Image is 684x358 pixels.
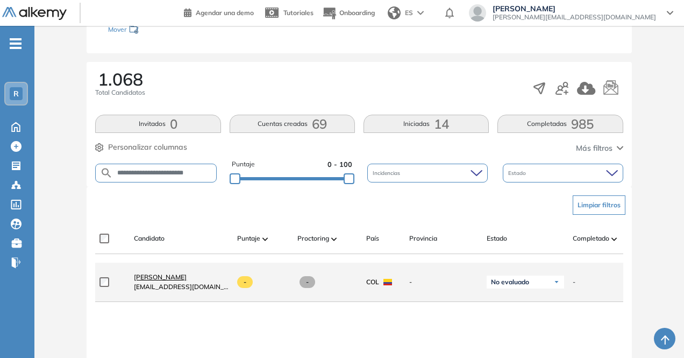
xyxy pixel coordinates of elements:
[383,279,392,285] img: COL
[134,234,165,243] span: Candidato
[576,143,623,154] button: Más filtros
[405,8,413,18] span: ES
[508,169,528,177] span: Estado
[331,237,337,241] img: [missing "en.ARROW_ALT" translation]
[327,159,352,170] span: 0 - 100
[339,9,375,17] span: Onboarding
[283,9,313,17] span: Tutoriales
[322,2,375,25] button: Onboarding
[364,115,489,133] button: Iniciadas14
[493,4,656,13] span: [PERSON_NAME]
[10,43,22,45] i: -
[373,169,402,177] span: Incidencias
[108,20,216,40] div: Mover
[134,282,229,292] span: [EMAIL_ADDRESS][DOMAIN_NAME]
[230,115,355,133] button: Cuentas creadas69
[491,278,529,286] span: No evaluado
[497,115,623,133] button: Completadas985
[409,234,437,243] span: Provincia
[95,115,220,133] button: Invitados0
[366,277,379,287] span: COL
[409,277,478,287] span: -
[108,142,187,153] span: Personalizar columnas
[417,11,424,15] img: arrow
[237,276,253,288] span: -
[573,234,609,243] span: Completado
[611,237,617,241] img: [missing "en.ARROW_ALT" translation]
[262,237,268,241] img: [missing "en.ARROW_ALT" translation]
[388,6,401,19] img: world
[300,276,315,288] span: -
[232,159,255,170] span: Puntaje
[503,164,623,182] div: Estado
[100,166,113,180] img: SEARCH_ALT
[95,88,145,97] span: Total Candidatos
[13,89,19,98] span: R
[237,234,260,243] span: Puntaje
[134,272,229,282] a: [PERSON_NAME]
[573,277,575,287] span: -
[196,9,254,17] span: Agendar una demo
[98,71,143,88] span: 1.068
[493,13,656,22] span: [PERSON_NAME][EMAIL_ADDRESS][DOMAIN_NAME]
[2,7,67,20] img: Logo
[184,5,254,18] a: Agendar una demo
[553,279,560,285] img: Ícono de flecha
[576,143,612,154] span: Más filtros
[487,234,507,243] span: Estado
[297,234,329,243] span: Proctoring
[95,142,187,153] button: Personalizar columnas
[367,164,488,182] div: Incidencias
[134,273,187,281] span: [PERSON_NAME]
[366,234,379,243] span: País
[573,195,625,215] button: Limpiar filtros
